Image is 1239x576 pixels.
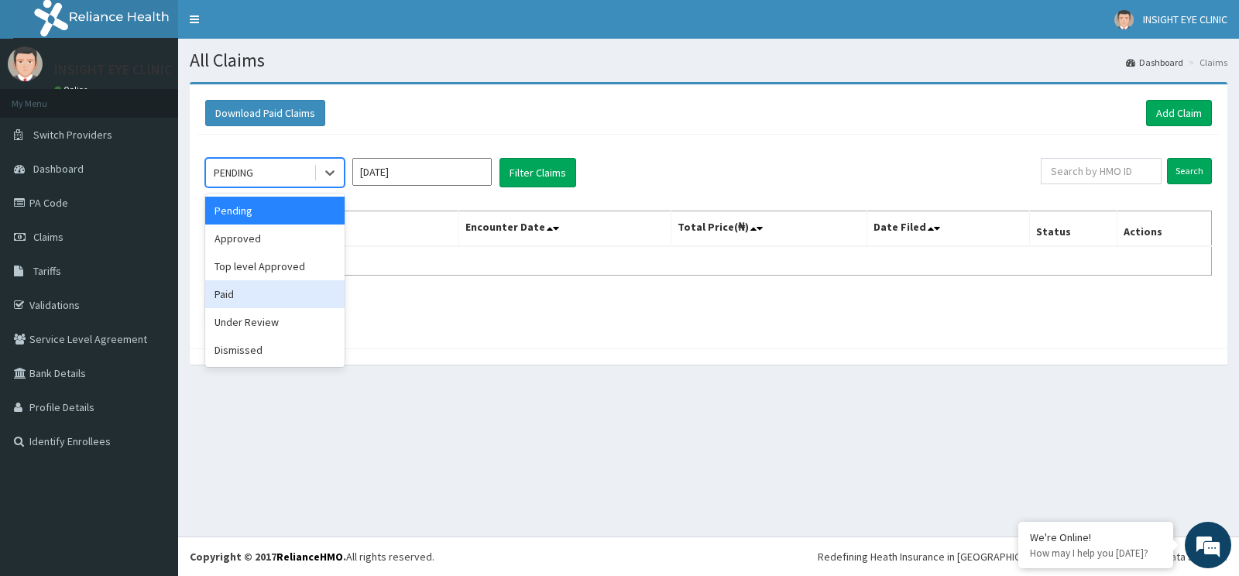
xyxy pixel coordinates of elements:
[1126,56,1183,69] a: Dashboard
[1185,56,1227,69] li: Claims
[8,46,43,81] img: User Image
[1041,158,1162,184] input: Search by HMO ID
[33,128,112,142] span: Switch Providers
[671,211,867,247] th: Total Price(₦)
[1143,12,1227,26] span: INSIGHT EYE CLINIC
[205,252,345,280] div: Top level Approved
[178,537,1239,576] footer: All rights reserved.
[276,550,343,564] a: RelianceHMO
[1117,211,1211,247] th: Actions
[1030,547,1162,560] p: How may I help you today?
[205,280,345,308] div: Paid
[54,63,172,77] p: INSIGHT EYE CLINIC
[352,158,492,186] input: Select Month and Year
[190,50,1227,70] h1: All Claims
[818,549,1227,564] div: Redefining Heath Insurance in [GEOGRAPHIC_DATA] using Telemedicine and Data Science!
[1030,530,1162,544] div: We're Online!
[499,158,576,187] button: Filter Claims
[867,211,1030,247] th: Date Filed
[459,211,671,247] th: Encounter Date
[54,84,91,95] a: Online
[33,264,61,278] span: Tariffs
[205,100,325,126] button: Download Paid Claims
[205,197,345,225] div: Pending
[205,336,345,364] div: Dismissed
[33,162,84,176] span: Dashboard
[205,225,345,252] div: Approved
[33,230,63,244] span: Claims
[1114,10,1134,29] img: User Image
[205,308,345,336] div: Under Review
[1029,211,1117,247] th: Status
[1167,158,1212,184] input: Search
[214,165,253,180] div: PENDING
[1146,100,1212,126] a: Add Claim
[190,550,346,564] strong: Copyright © 2017 .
